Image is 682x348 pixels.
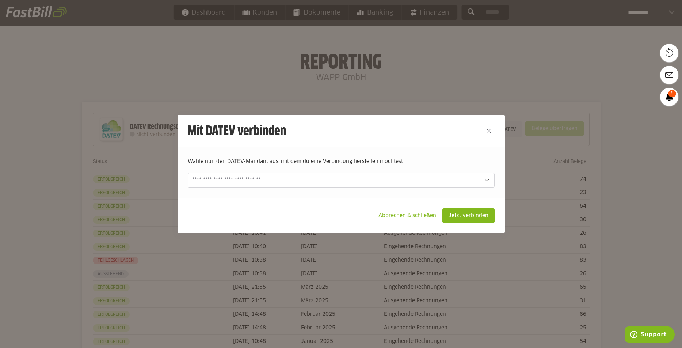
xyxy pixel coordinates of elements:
[660,88,678,106] a: 6
[625,326,675,344] iframe: Öffnet ein Widget, in dem Sie weitere Informationen finden
[668,90,676,97] span: 6
[188,158,495,166] p: Wähle nun den DATEV-Mandant aus, mit dem du eine Verbindung herstellen möchtest
[442,208,495,223] sl-button: Jetzt verbinden
[372,208,442,223] sl-button: Abbrechen & schließen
